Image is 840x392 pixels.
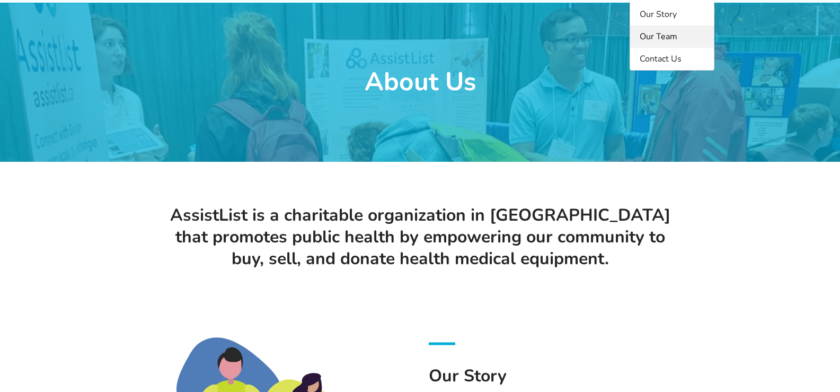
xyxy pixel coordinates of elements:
h1: AssistList is a charitable organization in [GEOGRAPHIC_DATA] that promotes public health by empow... [168,204,672,269]
span: Contact Us [640,53,682,65]
h1: About Us [365,66,476,99]
span: Our Story [640,8,677,20]
span: Our Team [640,31,677,42]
